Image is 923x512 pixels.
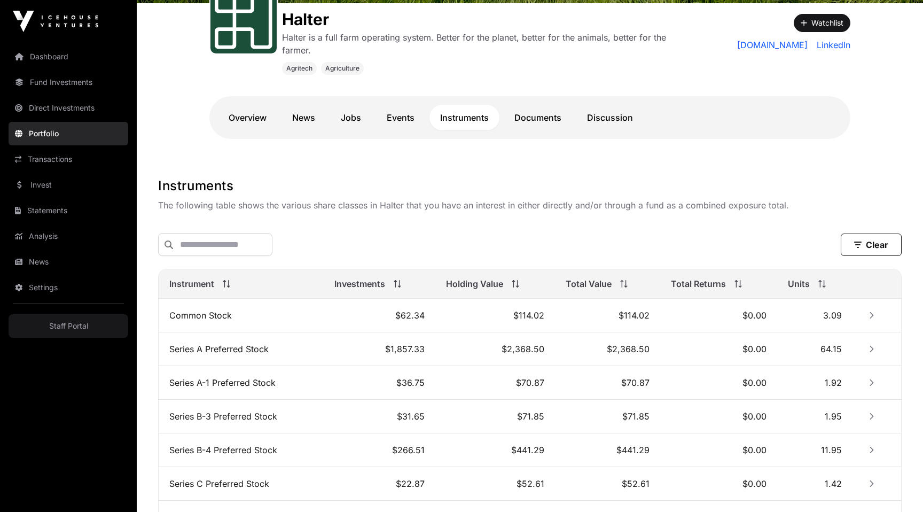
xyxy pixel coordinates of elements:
td: $36.75 [324,366,435,400]
a: Fund Investments [9,71,128,94]
iframe: Chat Widget [870,461,923,512]
td: $71.85 [555,400,660,433]
span: 64.15 [820,344,842,354]
td: Series B-4 Preferred Stock [159,433,324,467]
a: News [9,250,128,274]
p: Halter is a full farm operating system. Better for the planet, better for the animals, better for... [282,31,690,57]
button: Row Collapsed [863,340,880,358]
button: Row Collapsed [863,441,880,459]
td: $52.61 [435,467,555,501]
img: Icehouse Ventures Logo [13,11,98,32]
a: Events [376,105,425,130]
td: $0.00 [660,332,777,366]
td: $0.00 [660,400,777,433]
h1: Halter [282,10,690,29]
a: News [281,105,326,130]
td: $441.29 [555,433,660,467]
button: Row Collapsed [863,408,880,425]
a: LinkedIn [812,38,850,51]
td: $2,368.50 [435,332,555,366]
button: Watchlist [794,14,850,32]
button: Clear [841,234,902,256]
a: Transactions [9,148,128,171]
td: $0.00 [660,433,777,467]
td: Series B-3 Preferred Stock [159,400,324,433]
span: Units [788,277,810,290]
span: Agriculture [325,64,359,73]
span: 1.42 [825,478,842,489]
button: Row Collapsed [863,374,880,391]
td: Common Stock [159,299,324,332]
span: 1.92 [825,377,842,388]
span: Holding Value [446,277,503,290]
a: Discussion [576,105,644,130]
a: Dashboard [9,45,128,68]
span: Total Value [566,277,612,290]
td: Series A Preferred Stock [159,332,324,366]
td: $114.02 [435,299,555,332]
td: Series A-1 Preferred Stock [159,366,324,400]
a: Invest [9,173,128,197]
a: Statements [9,199,128,222]
button: Row Collapsed [863,307,880,324]
td: $266.51 [324,433,435,467]
td: Series C Preferred Stock [159,467,324,501]
a: Direct Investments [9,96,128,120]
a: Portfolio [9,122,128,145]
span: 11.95 [821,445,842,455]
button: Row Collapsed [863,475,880,492]
td: $1,857.33 [324,332,435,366]
td: $0.00 [660,299,777,332]
td: $0.00 [660,467,777,501]
a: Analysis [9,224,128,248]
td: $31.65 [324,400,435,433]
a: [DOMAIN_NAME] [737,38,808,51]
a: Documents [504,105,572,130]
span: Agritech [286,64,312,73]
td: $2,368.50 [555,332,660,366]
td: $22.87 [324,467,435,501]
a: Instruments [429,105,499,130]
span: Investments [334,277,385,290]
span: 3.09 [823,310,842,321]
a: Staff Portal [9,314,128,338]
a: Settings [9,276,128,299]
td: $70.87 [435,366,555,400]
td: $441.29 [435,433,555,467]
span: Instrument [169,277,214,290]
nav: Tabs [218,105,842,130]
span: 1.95 [825,411,842,422]
a: Overview [218,105,277,130]
span: Total Returns [671,277,726,290]
h1: Instruments [158,177,902,195]
p: The following table shows the various share classes in Halter that you have an interest in either... [158,199,902,212]
a: Jobs [330,105,372,130]
td: $62.34 [324,299,435,332]
td: $70.87 [555,366,660,400]
td: $52.61 [555,467,660,501]
td: $114.02 [555,299,660,332]
td: $0.00 [660,366,777,400]
td: $71.85 [435,400,555,433]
